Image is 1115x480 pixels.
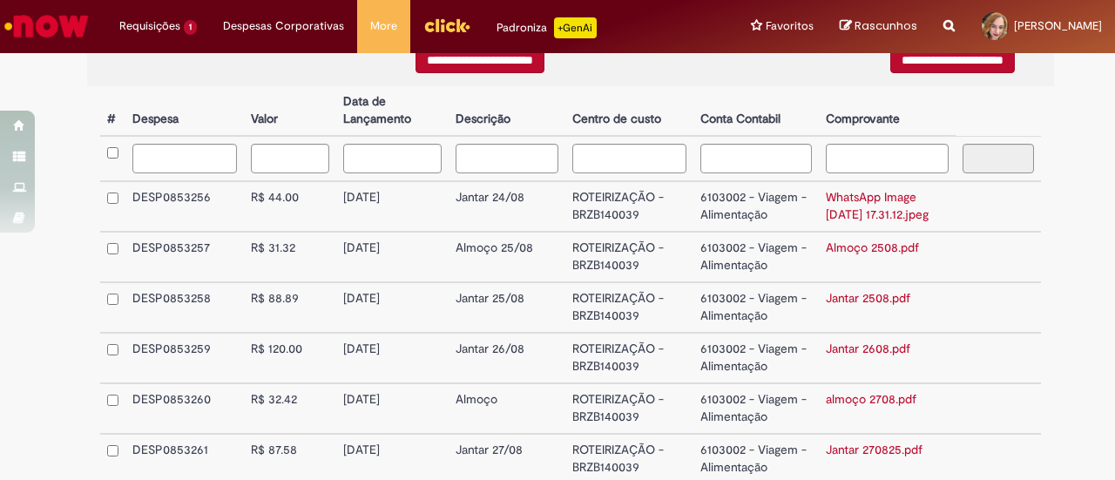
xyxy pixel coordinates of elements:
[826,290,910,306] a: Jantar 2508.pdf
[819,383,956,434] td: almoço 2708.pdf
[336,383,449,434] td: [DATE]
[336,282,449,333] td: [DATE]
[125,282,244,333] td: DESP0853258
[125,333,244,383] td: DESP0853259
[2,9,91,44] img: ServiceNow
[449,181,564,232] td: Jantar 24/08
[223,17,344,35] span: Despesas Corporativas
[244,181,336,232] td: R$ 44.00
[565,181,693,232] td: ROTEIRIZAÇÃO - BRZB140039
[449,86,564,136] th: Descrição
[1014,18,1102,33] span: [PERSON_NAME]
[819,232,956,282] td: Almoço 2508.pdf
[819,86,956,136] th: Comprovante
[766,17,814,35] span: Favoritos
[565,282,693,333] td: ROTEIRIZAÇÃO - BRZB140039
[554,17,597,38] p: +GenAi
[336,232,449,282] td: [DATE]
[449,383,564,434] td: Almoço
[693,383,818,434] td: 6103002 - Viagem - Alimentação
[826,240,919,255] a: Almoço 2508.pdf
[370,17,397,35] span: More
[125,383,244,434] td: DESP0853260
[244,232,336,282] td: R$ 31.32
[244,282,336,333] td: R$ 88.89
[449,333,564,383] td: Jantar 26/08
[693,282,818,333] td: 6103002 - Viagem - Alimentação
[819,333,956,383] td: Jantar 2608.pdf
[184,20,197,35] span: 1
[819,181,956,232] td: WhatsApp Image [DATE] 17.31.12.jpeg
[125,86,244,136] th: Despesa
[100,86,125,136] th: #
[449,232,564,282] td: Almoço 25/08
[244,383,336,434] td: R$ 32.42
[125,232,244,282] td: DESP0853257
[565,86,693,136] th: Centro de custo
[565,333,693,383] td: ROTEIRIZAÇÃO - BRZB140039
[840,18,917,35] a: Rascunhos
[826,189,929,222] a: WhatsApp Image [DATE] 17.31.12.jpeg
[336,86,449,136] th: Data de Lançamento
[693,86,818,136] th: Conta Contabil
[449,282,564,333] td: Jantar 25/08
[565,232,693,282] td: ROTEIRIZAÇÃO - BRZB140039
[826,391,916,407] a: almoço 2708.pdf
[336,181,449,232] td: [DATE]
[819,282,956,333] td: Jantar 2508.pdf
[244,333,336,383] td: R$ 120.00
[497,17,597,38] div: Padroniza
[423,12,470,38] img: click_logo_yellow_360x200.png
[693,232,818,282] td: 6103002 - Viagem - Alimentação
[336,333,449,383] td: [DATE]
[244,86,336,136] th: Valor
[119,17,180,35] span: Requisições
[826,341,910,356] a: Jantar 2608.pdf
[826,442,922,457] a: Jantar 270825.pdf
[855,17,917,34] span: Rascunhos
[565,383,693,434] td: ROTEIRIZAÇÃO - BRZB140039
[693,181,818,232] td: 6103002 - Viagem - Alimentação
[693,333,818,383] td: 6103002 - Viagem - Alimentação
[125,181,244,232] td: DESP0853256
